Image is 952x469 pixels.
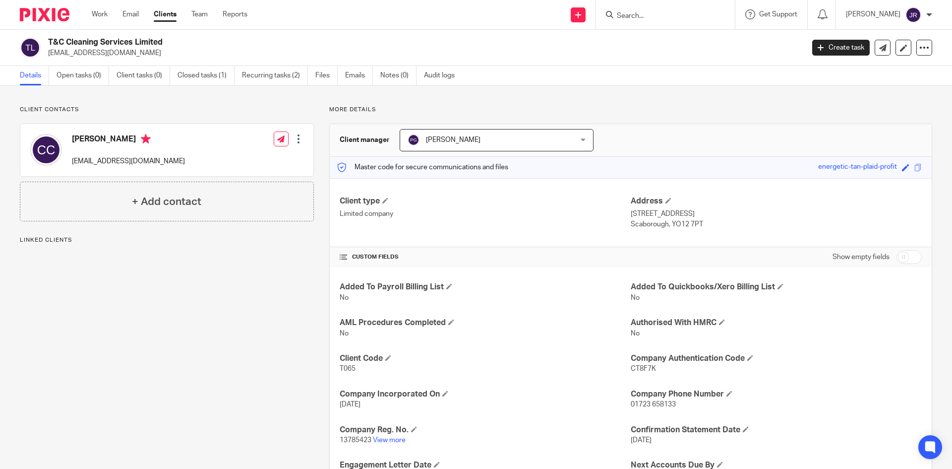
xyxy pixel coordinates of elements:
[631,209,922,219] p: [STREET_ADDRESS]
[92,9,108,19] a: Work
[57,66,109,85] a: Open tasks (0)
[340,365,356,372] span: T065
[340,353,631,364] h4: Client Code
[340,401,360,408] span: [DATE]
[132,194,201,209] h4: + Add contact
[48,48,797,58] p: [EMAIL_ADDRESS][DOMAIN_NAME]
[340,330,349,337] span: No
[426,136,480,143] span: [PERSON_NAME]
[340,389,631,400] h4: Company Incorporated On
[373,437,406,444] a: View more
[631,425,922,435] h4: Confirmation Statement Date
[20,37,41,58] img: svg%3E
[242,66,308,85] a: Recurring tasks (2)
[48,37,648,48] h2: T&C Cleaning Services Limited
[631,219,922,229] p: Scaborough, YO12 7PT
[631,365,656,372] span: CT8F7K
[408,134,419,146] img: svg%3E
[20,8,69,21] img: Pixie
[340,253,631,261] h4: CUSTOM FIELDS
[72,134,185,146] h4: [PERSON_NAME]
[340,209,631,219] p: Limited company
[631,196,922,206] h4: Address
[631,282,922,292] h4: Added To Quickbooks/Xero Billing List
[72,156,185,166] p: [EMAIL_ADDRESS][DOMAIN_NAME]
[340,294,349,301] span: No
[223,9,247,19] a: Reports
[340,196,631,206] h4: Client type
[759,11,797,18] span: Get Support
[631,330,640,337] span: No
[380,66,416,85] a: Notes (0)
[818,162,897,173] div: energetic-tan-plaid-profit
[30,134,62,166] img: svg%3E
[846,9,900,19] p: [PERSON_NAME]
[340,282,631,292] h4: Added To Payroll Billing List
[337,162,508,172] p: Master code for secure communications and files
[905,7,921,23] img: svg%3E
[631,318,922,328] h4: Authorised With HMRC
[340,425,631,435] h4: Company Reg. No.
[154,9,177,19] a: Clients
[345,66,373,85] a: Emails
[315,66,338,85] a: Files
[122,9,139,19] a: Email
[340,135,390,145] h3: Client manager
[191,9,208,19] a: Team
[20,66,49,85] a: Details
[631,294,640,301] span: No
[424,66,462,85] a: Audit logs
[631,437,652,444] span: [DATE]
[340,318,631,328] h4: AML Procedures Completed
[178,66,235,85] a: Closed tasks (1)
[329,106,932,114] p: More details
[141,134,151,144] i: Primary
[631,389,922,400] h4: Company Phone Number
[20,106,314,114] p: Client contacts
[616,12,705,21] input: Search
[631,401,676,408] span: 01723 658133
[833,252,890,262] label: Show empty fields
[631,353,922,364] h4: Company Authentication Code
[812,40,870,56] a: Create task
[340,437,371,444] span: 13785423
[117,66,170,85] a: Client tasks (0)
[20,236,314,244] p: Linked clients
